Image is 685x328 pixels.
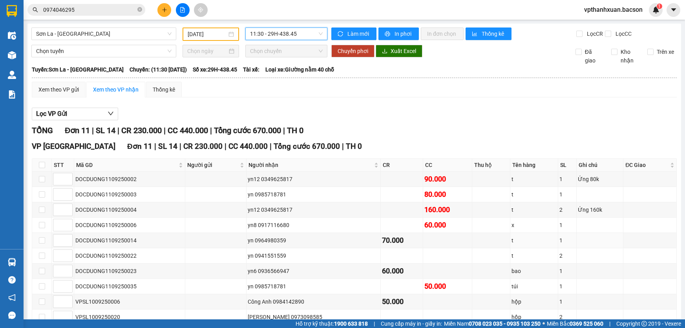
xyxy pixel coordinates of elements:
[346,142,362,151] span: TH 0
[559,175,575,183] div: 1
[667,3,680,17] button: caret-down
[423,159,472,172] th: CC
[75,282,184,291] div: DOCDUONG1109250035
[198,7,203,13] span: aim
[559,313,575,321] div: 2
[547,319,603,328] span: Miền Bắc
[511,221,557,229] div: x
[472,31,479,37] span: bar-chart
[248,205,379,214] div: yn12 0349625817
[283,126,285,135] span: |
[424,281,471,292] div: 50.000
[654,48,677,56] span: Trên xe
[127,142,152,151] span: Đơn 11
[381,159,423,172] th: CR
[180,7,185,13] span: file-add
[162,7,167,13] span: plus
[670,6,677,13] span: caret-down
[374,319,375,328] span: |
[444,319,541,328] span: Miền Nam
[75,236,184,245] div: DOCDUONG1109250014
[7,5,17,17] img: logo-vxr
[652,6,659,13] img: icon-new-feature
[469,321,541,327] strong: 0708 023 035 - 0935 103 250
[511,313,557,321] div: hộp
[75,190,184,199] div: DOCDUONG1109250003
[154,142,156,151] span: |
[641,321,647,326] span: copyright
[559,221,575,229] div: 1
[188,30,227,38] input: 10/09/2025
[130,65,187,74] span: Chuyến: (11:30 [DATE])
[75,221,184,229] div: DOCDUONG1109250006
[75,175,184,183] div: DOCDUONG1109250002
[424,220,471,231] div: 60.000
[248,175,379,183] div: yn12 0349625817
[74,218,185,233] td: DOCDUONG1109250006
[338,31,344,37] span: sync
[36,45,172,57] span: Chọn tuyến
[248,297,379,306] div: Công Anh 0984142890
[74,233,185,248] td: DOCDUONG1109250014
[472,159,510,172] th: Thu hộ
[382,266,422,277] div: 60.000
[287,126,303,135] span: TH 0
[334,321,368,327] strong: 1900 633 818
[577,159,624,172] th: Ghi chú
[8,258,16,266] img: warehouse-icon
[376,45,422,57] button: downloadXuất Excel
[248,267,379,275] div: yn6 0936566947
[108,110,114,117] span: down
[8,71,16,79] img: warehouse-icon
[243,65,259,74] span: Tài xế:
[8,294,16,301] span: notification
[121,126,162,135] span: CR 230.000
[578,175,622,183] div: Ứng 80k
[38,85,79,94] div: Xem theo VP gửi
[381,319,442,328] span: Cung cấp máy in - giấy in:
[558,159,577,172] th: SL
[74,202,185,218] td: DOCDUONG1109250004
[559,297,575,306] div: 1
[617,48,641,65] span: Kho nhận
[559,205,575,214] div: 2
[193,65,237,74] span: Số xe: 29H-438.45
[32,142,115,151] span: VP [GEOGRAPHIC_DATA]
[609,319,610,328] span: |
[511,190,557,199] div: t
[228,142,268,151] span: CC 440.000
[65,126,90,135] span: Đơn 11
[74,187,185,202] td: DOCDUONG1109250003
[75,205,184,214] div: DOCDUONG1109250004
[248,161,373,169] span: Người nhận
[194,3,208,17] button: aim
[8,31,16,40] img: warehouse-icon
[75,251,184,260] div: DOCDUONG1109250022
[559,190,575,199] div: 1
[248,236,379,245] div: yn 0964980359
[265,65,334,74] span: Loại xe: Giường nằm 40 chỗ
[511,175,557,183] div: t
[559,267,575,275] div: 1
[511,205,557,214] div: t
[466,27,511,40] button: bar-chartThống kê
[570,321,603,327] strong: 0369 525 060
[137,7,142,12] span: close-circle
[658,4,661,9] span: 1
[511,251,557,260] div: t
[385,31,391,37] span: printer
[33,7,38,13] span: search
[274,142,340,151] span: Tổng cước 670.000
[582,48,605,65] span: Đã giao
[250,28,323,40] span: 11:30 - 29H-438.45
[210,126,212,135] span: |
[187,47,227,55] input: Chọn ngày
[8,90,16,99] img: solution-icon
[421,27,464,40] button: In đơn chọn
[183,142,223,151] span: CR 230.000
[248,313,379,321] div: [PERSON_NAME] 0973098585
[74,294,185,310] td: VPSL1009250006
[296,319,368,328] span: Hỗ trợ kỹ thuật:
[378,27,419,40] button: printerIn phơi
[8,51,16,59] img: warehouse-icon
